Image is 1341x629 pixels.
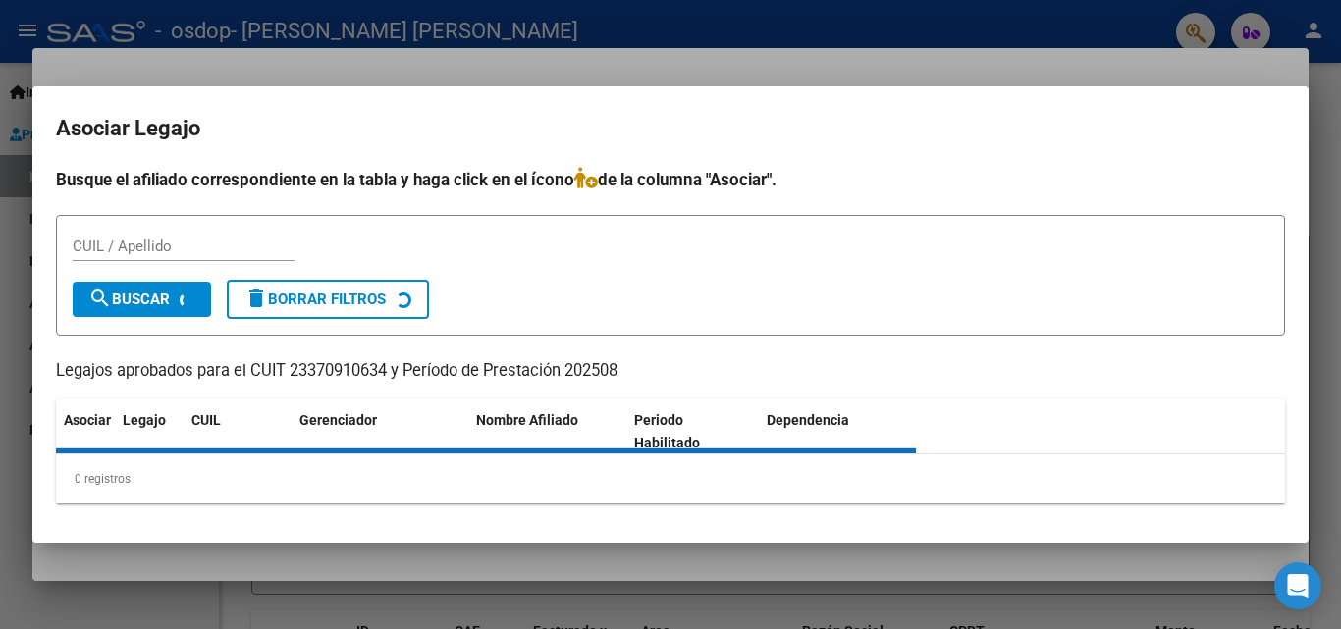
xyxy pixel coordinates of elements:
mat-icon: delete [244,287,268,310]
datatable-header-cell: Dependencia [759,399,917,464]
span: CUIL [191,412,221,428]
div: 0 registros [56,454,1285,503]
datatable-header-cell: Nombre Afiliado [468,399,626,464]
datatable-header-cell: Periodo Habilitado [626,399,759,464]
button: Buscar [73,282,211,317]
span: Borrar Filtros [244,290,386,308]
h2: Asociar Legajo [56,110,1285,147]
span: Dependencia [767,412,849,428]
h4: Busque el afiliado correspondiente en la tabla y haga click en el ícono de la columna "Asociar". [56,167,1285,192]
datatable-header-cell: Legajo [115,399,184,464]
div: Open Intercom Messenger [1274,562,1321,609]
p: Legajos aprobados para el CUIT 23370910634 y Período de Prestación 202508 [56,359,1285,384]
datatable-header-cell: CUIL [184,399,292,464]
span: Buscar [88,290,170,308]
mat-icon: search [88,287,112,310]
span: Legajo [123,412,166,428]
button: Borrar Filtros [227,280,429,319]
datatable-header-cell: Gerenciador [292,399,468,464]
span: Periodo Habilitado [634,412,700,450]
span: Asociar [64,412,111,428]
span: Nombre Afiliado [476,412,578,428]
span: Gerenciador [299,412,377,428]
datatable-header-cell: Asociar [56,399,115,464]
